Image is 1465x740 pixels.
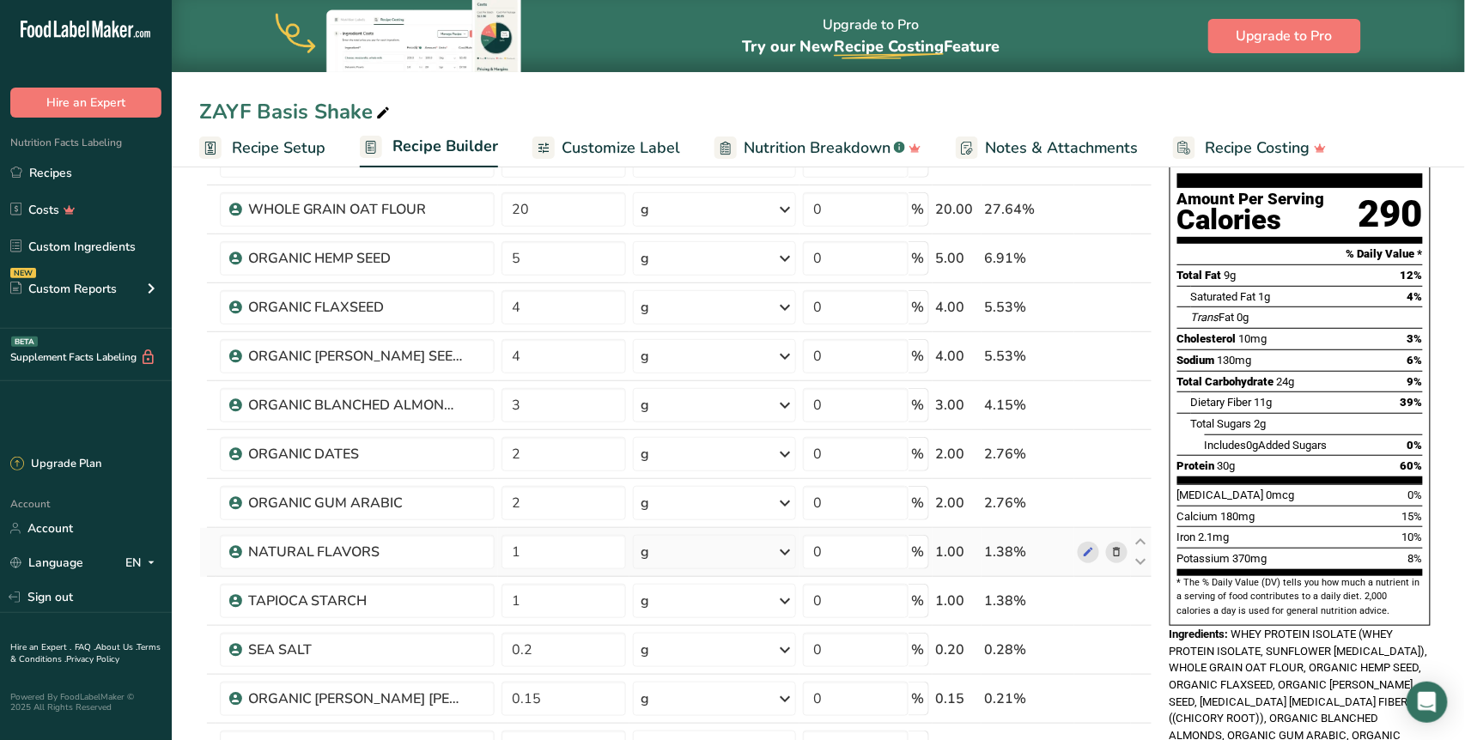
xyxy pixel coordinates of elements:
[1237,311,1249,324] span: 0g
[1407,682,1448,723] div: Open Intercom Messenger
[10,456,101,473] div: Upgrade Plan
[641,199,649,220] div: g
[714,129,921,167] a: Nutrition Breakdown
[936,542,978,562] div: 1.00
[1177,191,1325,208] div: Amount Per Serving
[248,199,463,220] div: WHOLE GRAIN OAT FLOUR
[248,688,463,709] div: ORGANIC [PERSON_NAME] [PERSON_NAME] EXTRACT
[66,653,119,665] a: Privacy Policy
[742,1,1000,72] div: Upgrade to Pro
[985,493,1071,513] div: 2.76%
[1177,332,1237,345] span: Cholesterol
[360,127,498,168] a: Recipe Builder
[936,591,978,611] div: 1.00
[248,248,463,269] div: ORGANIC HEMP SEED
[834,36,944,57] span: Recipe Costing
[936,395,978,415] div: 3.00
[1225,269,1237,282] span: 9g
[1402,531,1423,543] span: 10%
[1407,375,1423,388] span: 9%
[936,199,978,220] div: 20.00
[641,395,649,415] div: g
[1177,488,1264,501] span: [MEDICAL_DATA]
[1191,311,1219,324] i: Trans
[985,248,1071,269] div: 6.91%
[641,346,649,367] div: g
[232,136,325,160] span: Recipe Setup
[742,36,1000,57] span: Try our New Feature
[641,542,649,562] div: g
[1208,19,1361,53] button: Upgrade to Pro
[1402,510,1423,523] span: 15%
[10,641,71,653] a: Hire an Expert .
[1401,459,1423,472] span: 60%
[10,88,161,118] button: Hire an Expert
[10,641,161,665] a: Terms & Conditions .
[1191,396,1252,409] span: Dietary Fiber
[11,337,38,347] div: BETA
[985,346,1071,367] div: 5.53%
[1233,552,1267,565] span: 370mg
[744,136,891,160] span: Nutrition Breakdown
[985,591,1071,611] div: 1.38%
[985,640,1071,660] div: 0.28%
[1407,290,1423,303] span: 4%
[125,553,161,573] div: EN
[248,297,463,318] div: ORGANIC FLAXSEED
[985,136,1139,160] span: Notes & Attachments
[1205,439,1328,452] span: Includes Added Sugars
[936,346,978,367] div: 4.00
[936,688,978,709] div: 0.15
[1259,290,1271,303] span: 1g
[1177,531,1196,543] span: Iron
[248,591,463,611] div: TAPIOCA STARCH
[10,268,36,278] div: NEW
[95,641,137,653] a: About Us .
[199,96,393,127] div: ZAYF Basis Shake
[1191,311,1235,324] span: Fat
[1247,439,1259,452] span: 0g
[936,493,978,513] div: 2.00
[199,129,325,167] a: Recipe Setup
[248,542,463,562] div: NATURAL FLAVORS
[1401,269,1423,282] span: 12%
[248,640,463,660] div: SEA SALT
[248,493,463,513] div: ORGANIC GUM ARABIC
[1177,552,1231,565] span: Potassium
[1239,332,1267,345] span: 10mg
[641,591,649,611] div: g
[985,688,1071,709] div: 0.21%
[1277,375,1295,388] span: 24g
[1218,459,1236,472] span: 30g
[956,129,1139,167] a: Notes & Attachments
[1177,354,1215,367] span: Sodium
[1255,396,1273,409] span: 11g
[562,136,680,160] span: Customize Label
[985,395,1071,415] div: 4.15%
[75,641,95,653] a: FAQ .
[248,346,463,367] div: ORGANIC [PERSON_NAME] SEED
[10,280,117,298] div: Custom Reports
[1177,576,1423,618] section: * The % Daily Value (DV) tells you how much a nutrient in a serving of food contributes to a dail...
[936,297,978,318] div: 4.00
[985,297,1071,318] div: 5.53%
[1255,417,1267,430] span: 2g
[10,692,161,713] div: Powered By FoodLabelMaker © 2025 All Rights Reserved
[1221,510,1255,523] span: 180mg
[1401,396,1423,409] span: 39%
[1206,136,1310,160] span: Recipe Costing
[1177,375,1274,388] span: Total Carbohydrate
[936,444,978,464] div: 2.00
[10,548,83,578] a: Language
[1408,552,1423,565] span: 8%
[936,248,978,269] div: 5.00
[985,199,1071,220] div: 27.64%
[1177,510,1219,523] span: Calcium
[1407,439,1423,452] span: 0%
[1407,354,1423,367] span: 6%
[641,248,649,269] div: g
[392,135,498,158] span: Recipe Builder
[1408,488,1423,501] span: 0%
[1191,417,1252,430] span: Total Sugars
[248,395,463,415] div: ORGANIC BLANCHED ALMONDS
